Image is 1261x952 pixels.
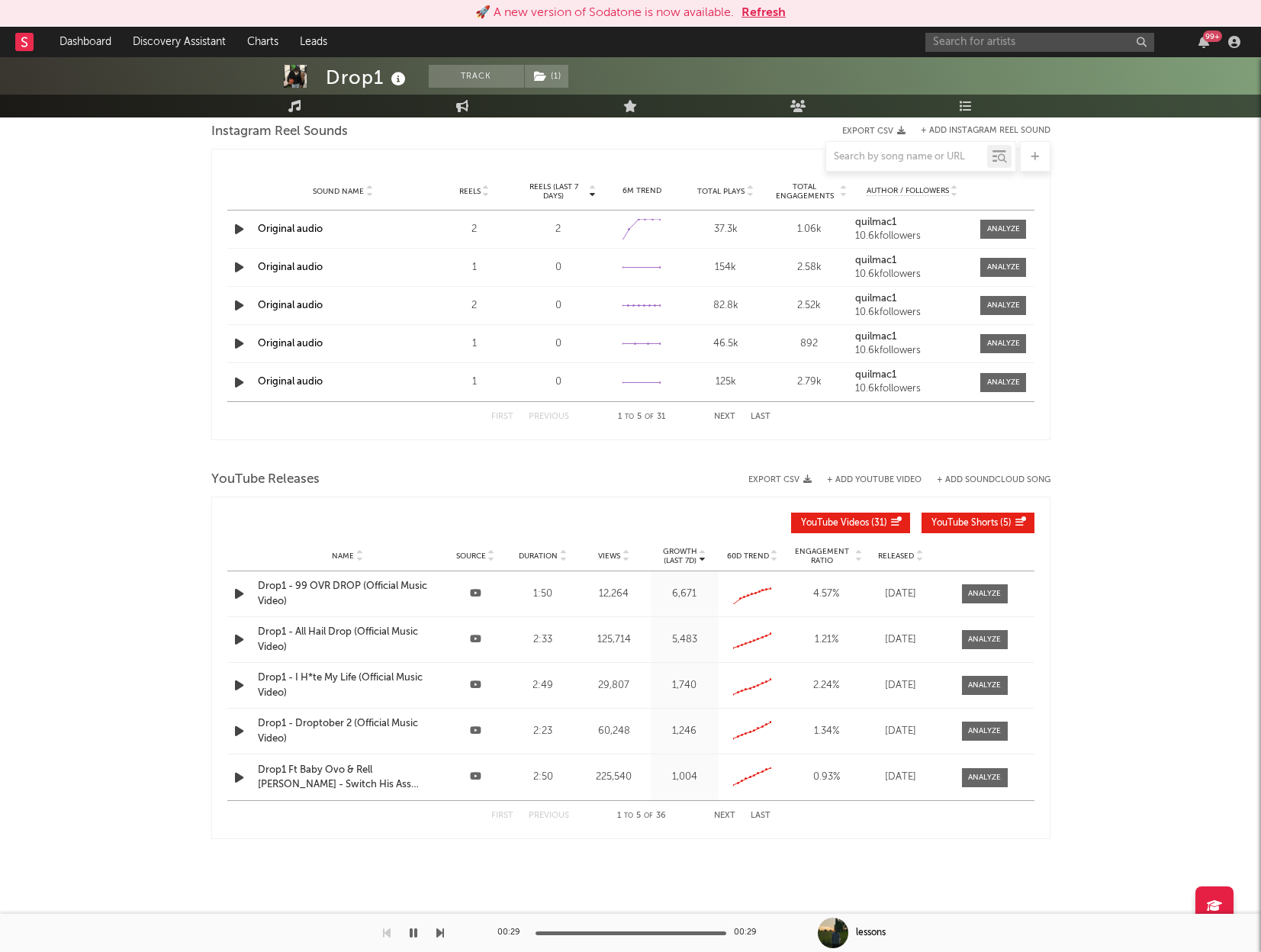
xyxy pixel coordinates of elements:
[855,370,970,381] a: quilmac1
[790,770,863,785] div: 0.93 %
[520,375,597,390] div: 0
[790,632,863,648] div: 1.21 %
[520,260,597,275] div: 0
[513,678,574,693] div: 2:49
[790,678,863,693] div: 2.24 %
[801,519,887,528] span: ( 31 )
[513,632,574,648] div: 2:33
[332,552,354,561] span: Name
[751,413,770,421] button: Last
[258,339,323,349] a: Original audio
[697,187,745,196] span: Total Plays
[714,812,735,820] button: Next
[211,123,348,141] span: Instagram Reel Sounds
[687,222,764,237] div: 37.3k
[529,413,569,421] button: Previous
[520,336,597,352] div: 0
[520,222,597,237] div: 2
[429,65,524,88] button: Track
[855,384,970,394] div: 10.6k followers
[791,513,910,533] button: YouTube Videos(31)
[826,151,987,163] input: Search by song name or URL
[827,476,922,484] button: + Add YouTube Video
[1203,31,1222,42] div: 99 +
[624,812,633,819] span: to
[525,65,568,88] button: (1)
[600,408,684,426] div: 1 5 31
[49,27,122,57] a: Dashboard
[925,33,1154,52] input: Search for artists
[581,770,647,785] div: 225,540
[855,307,970,318] div: 10.6k followers
[771,260,848,275] div: 2.58k
[870,724,931,739] div: [DATE]
[655,770,715,785] div: 1,004
[491,413,513,421] button: First
[313,187,364,196] span: Sound Name
[771,336,848,352] div: 892
[687,298,764,314] div: 82.8k
[931,519,998,528] span: YouTube Shorts
[922,476,1050,484] button: + Add SoundCloud Song
[258,716,438,746] a: Drop1 - Droptober 2 (Official Music Video)
[655,632,715,648] div: 5,483
[645,413,654,420] span: of
[855,294,970,304] a: quilmac1
[855,256,896,265] strong: quilmac1
[258,301,323,310] a: Original audio
[790,587,863,602] div: 4.57 %
[513,770,574,785] div: 2:50
[258,763,438,793] div: Drop1 Ft Baby Ovo & Rell [PERSON_NAME] - Switch His Ass (Official Music Video)
[870,632,931,648] div: [DATE]
[663,556,697,565] p: (Last 7d)
[771,182,838,201] span: Total Engagements
[436,298,513,314] div: 2
[771,298,848,314] div: 2.52k
[524,65,569,88] span: ( 1 )
[519,552,558,561] span: Duration
[436,260,513,275] div: 1
[289,27,338,57] a: Leads
[655,678,715,693] div: 1,740
[520,298,597,314] div: 0
[258,377,323,387] a: Original audio
[1198,36,1209,48] button: 99+
[236,27,289,57] a: Charts
[644,812,653,819] span: of
[475,4,734,22] div: 🚀 A new version of Sodatone is now available.
[436,336,513,352] div: 1
[520,182,587,201] span: Reels (last 7 days)
[855,217,896,227] strong: quilmac1
[855,370,896,380] strong: quilmac1
[581,587,647,602] div: 12,264
[258,579,438,609] a: Drop1 - 99 OVR DROP (Official Music Video)
[870,587,931,602] div: [DATE]
[906,127,1050,135] div: + Add Instagram Reel Sound
[855,256,970,266] a: quilmac1
[855,231,970,242] div: 10.6k followers
[513,724,574,739] div: 2:23
[529,812,569,820] button: Previous
[855,217,970,228] a: quilmac1
[581,632,647,648] div: 125,714
[600,807,684,825] div: 1 5 36
[258,224,323,234] a: Original audio
[855,332,896,342] strong: quilmac1
[842,127,906,136] button: Export CSV
[855,346,970,356] div: 10.6k followers
[751,812,770,820] button: Last
[922,513,1034,533] button: YouTube Shorts(5)
[931,519,1012,528] span: ( 5 )
[867,186,949,196] span: Author / Followers
[771,222,848,237] div: 1.06k
[771,375,848,390] div: 2.79k
[870,770,931,785] div: [DATE]
[211,471,320,489] span: YouTube Releases
[748,475,812,484] button: Export CSV
[258,671,438,700] a: Drop1 - I H*te My Life (Official Music Video)
[921,127,1050,135] button: + Add Instagram Reel Sound
[436,375,513,390] div: 1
